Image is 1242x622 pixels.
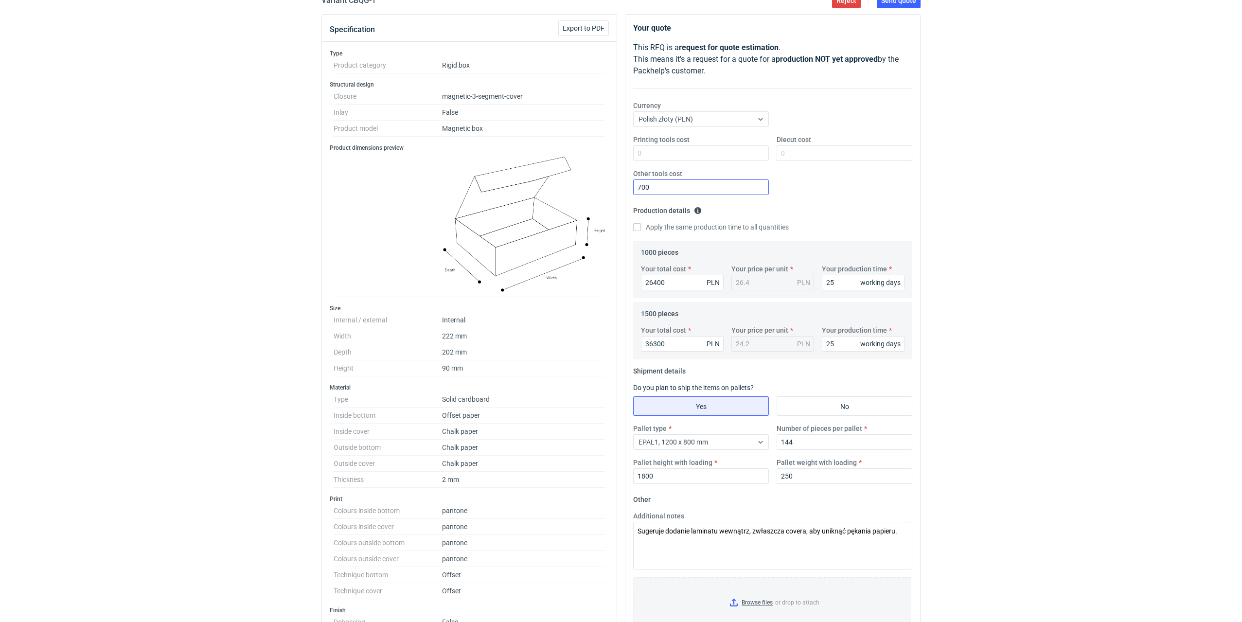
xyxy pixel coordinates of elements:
strong: request for quote estimation [679,43,779,52]
label: Additional notes [633,511,684,521]
label: Apply the same production time to all quantities [633,222,789,232]
dd: False [442,105,605,121]
dd: 90 mm [442,360,605,376]
input: 0 [777,468,912,484]
dt: Height [334,360,442,376]
dd: Offset [442,567,605,583]
span: Export to PDF [563,25,604,32]
input: 0 [822,275,905,290]
input: 0 [633,179,769,195]
label: Other tools cost [633,169,682,178]
legend: 1500 pieces [641,306,678,318]
dt: Internal / external [334,312,442,328]
legend: Shipment details [633,363,686,375]
button: Export to PDF [558,20,609,36]
label: Your price per unit [731,264,788,274]
h3: Size [330,304,609,312]
dd: Chalk paper [442,424,605,440]
legend: Other [633,492,651,503]
dd: pantone [442,535,605,551]
dt: Inlay [334,105,442,121]
dd: pantone [442,519,605,535]
label: Currency [633,101,661,110]
dd: 222 mm [442,328,605,344]
input: 0 [641,275,724,290]
h3: Finish [330,606,609,614]
dt: Technique cover [334,583,442,599]
dt: Colours outside cover [334,551,442,567]
dt: Colours inside cover [334,519,442,535]
input: 0 [777,434,912,450]
dd: Offset [442,583,605,599]
label: Your production time [822,325,887,335]
div: working days [860,278,901,287]
h3: Structural design [330,81,609,89]
span: Polish złoty (PLN) [639,115,693,123]
dt: Technique bottom [334,567,442,583]
label: Pallet type [633,424,667,433]
button: Specification [330,18,375,41]
h3: Print [330,495,609,503]
div: working days [860,339,901,349]
dd: magnetic-3-segment-cover [442,89,605,105]
label: Your price per unit [731,325,788,335]
dt: Product category [334,57,442,73]
dd: 2 mm [442,472,605,488]
label: Pallet weight with loading [777,458,857,467]
dd: Chalk paper [442,440,605,456]
input: 0 [777,145,912,161]
h3: Type [330,50,609,57]
dt: Thickness [334,472,442,488]
input: 0 [633,145,769,161]
dt: Product model [334,121,442,137]
dt: Depth [334,344,442,360]
label: Your production time [822,264,887,274]
input: 0 [641,336,724,352]
dd: Chalk paper [442,456,605,472]
dt: Outside bottom [334,440,442,456]
dt: Inside bottom [334,408,442,424]
label: Pallet height with loading [633,458,712,467]
label: Your total cost [641,325,686,335]
div: PLN [797,278,810,287]
dt: Inside cover [334,424,442,440]
dt: Closure [334,89,442,105]
label: Printing tools cost [633,135,690,144]
div: PLN [797,339,810,349]
dd: 202 mm [442,344,605,360]
dd: Magnetic box [442,121,605,137]
legend: 1000 pieces [641,245,678,256]
strong: production NOT yet approved [776,54,878,64]
dt: Type [334,391,442,408]
label: Yes [633,396,769,416]
div: PLN [707,278,720,287]
dt: Width [334,328,442,344]
textarea: Sugeruje dodanie laminatu wewnątrz, zwłaszcza covera, aby uniknąć pękania papieru. [633,522,912,569]
label: Do you plan to ship the items on pallets? [633,384,754,391]
label: Your total cost [641,264,686,274]
dd: Internal [442,312,605,328]
img: magnetic_box [442,156,605,293]
input: 0 [633,468,769,484]
dd: Solid cardboard [442,391,605,408]
dt: Colours inside bottom [334,503,442,519]
dd: pantone [442,551,605,567]
span: EPAL1, 1200 x 800 mm [639,438,708,446]
label: No [777,396,912,416]
dd: pantone [442,503,605,519]
dd: Offset paper [442,408,605,424]
h3: Product dimensions preview [330,144,609,152]
dt: Colours outside bottom [334,535,442,551]
dt: Outside cover [334,456,442,472]
dd: Rigid box [442,57,605,73]
label: Diecut cost [777,135,811,144]
input: 0 [822,336,905,352]
label: Number of pieces per pallet [777,424,862,433]
p: This RFQ is a . This means it's a request for a quote for a by the Packhelp's customer. [633,42,912,77]
div: PLN [707,339,720,349]
legend: Production details [633,203,702,214]
h3: Material [330,384,609,391]
strong: Your quote [633,23,671,33]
